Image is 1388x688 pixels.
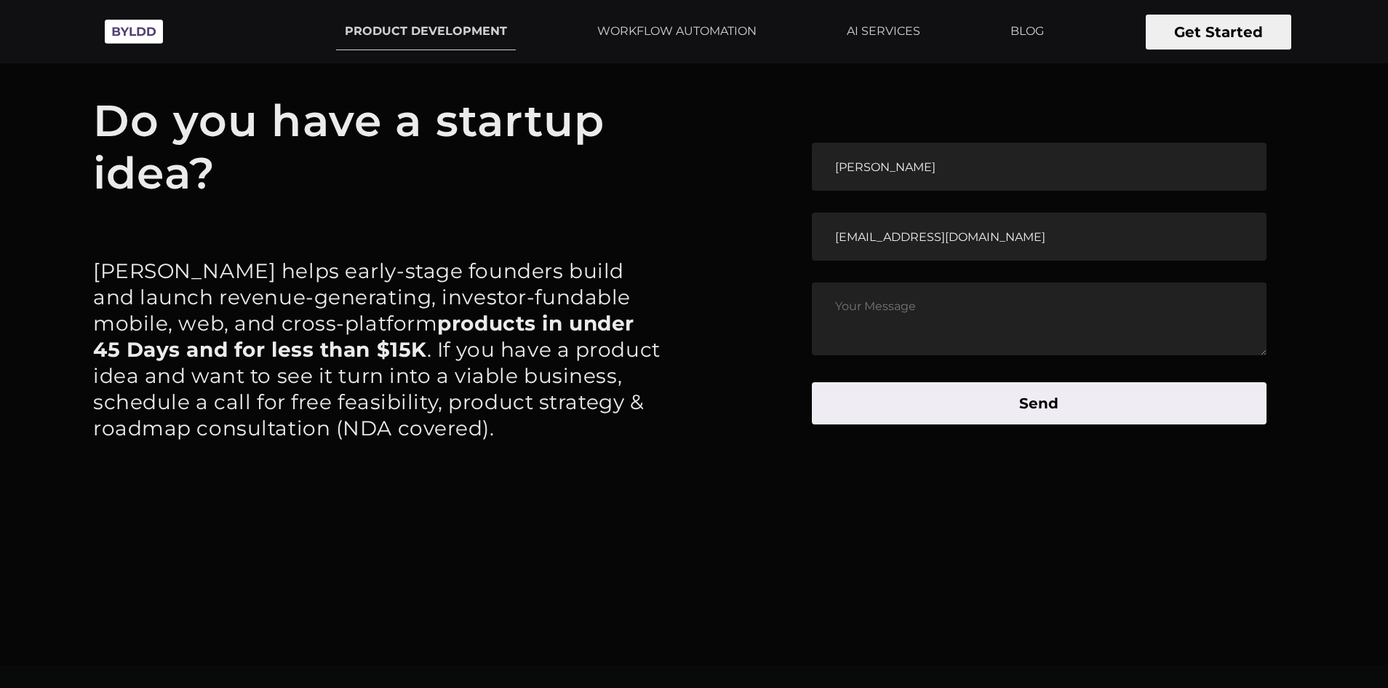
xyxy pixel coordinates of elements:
input: Your Name [812,143,1267,191]
img: Byldd - Product Development Company [97,12,170,52]
button: Send [812,382,1267,424]
a: PRODUCT DEVELOPMENT [336,13,516,50]
a: BLOG [1002,13,1053,50]
a: WORKFLOW AUTOMATION [589,13,765,50]
button: Get Started [1146,15,1291,50]
h1: Do you have a startup idea? [93,95,666,199]
a: AI SERVICES [838,13,929,50]
p: [PERSON_NAME] helps early-stage founders build and launch revenue-generating, investor-fundable m... [93,258,666,441]
input: Your Email [812,213,1267,261]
